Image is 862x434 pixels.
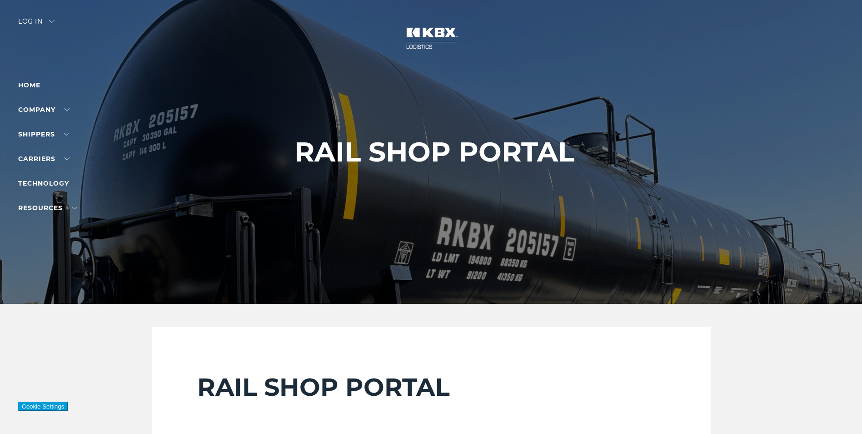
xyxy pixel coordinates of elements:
[18,402,68,411] button: Cookie Settings
[397,18,465,58] img: kbx logo
[18,179,69,187] a: Technology
[18,130,70,138] a: SHIPPERS
[18,204,77,212] a: RESOURCES
[197,372,665,402] h2: RAIL SHOP PORTAL
[18,81,40,89] a: Home
[294,136,574,167] h1: RAIL SHOP PORTAL
[18,155,70,163] a: Carriers
[49,20,55,23] img: arrow
[18,18,55,31] div: Log in
[18,106,70,114] a: Company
